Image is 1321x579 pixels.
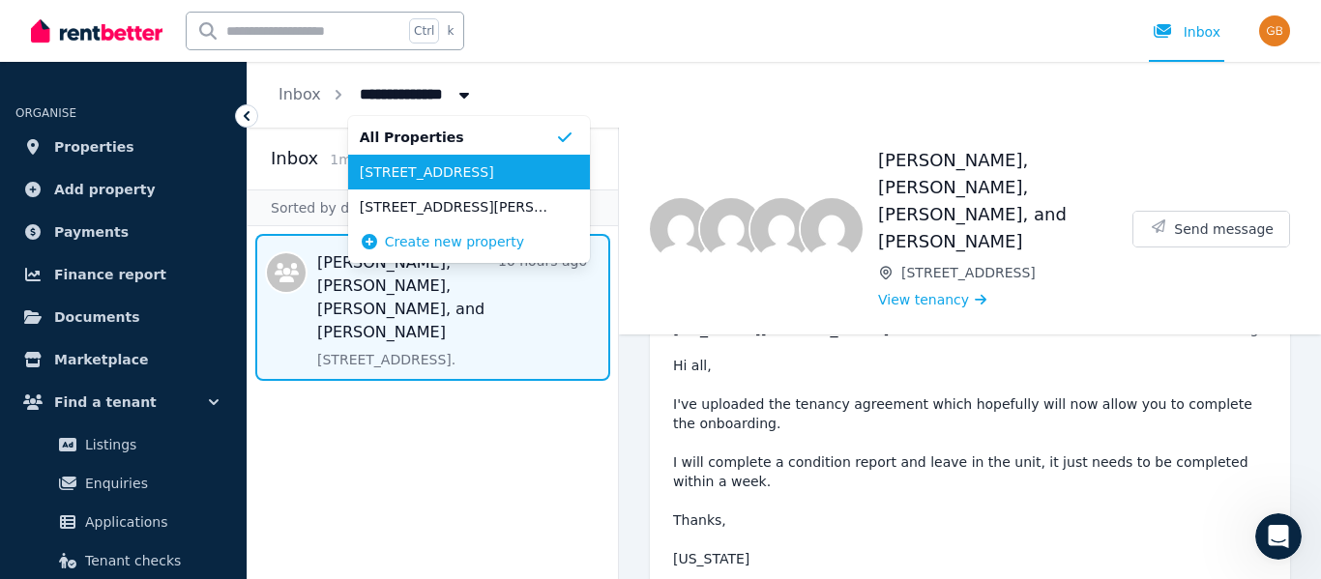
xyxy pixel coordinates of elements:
div: Sorted by date [248,189,618,226]
img: Léo Maudens [700,198,762,260]
a: Inbox [279,85,321,103]
a: Properties [15,128,231,166]
div: Good evening [US_STATE]. The NT tenancy agreement is not currently built into the platform, but i... [31,103,302,274]
span: Listings [85,433,216,456]
span: [STREET_ADDRESS][PERSON_NAME] [360,197,555,217]
div: Jeremy says… [15,92,371,398]
span: Create new property [385,232,524,251]
button: Send a message… [332,423,363,454]
img: Manon Cazes [750,198,812,260]
h1: The RentBetter Team [94,18,255,33]
span: [STREET_ADDRESS] [901,263,1132,282]
button: Upload attachment [92,431,107,447]
img: Georgia Beven [1259,15,1290,46]
h1: [PERSON_NAME], [PERSON_NAME], [PERSON_NAME], and [PERSON_NAME] [878,147,1132,255]
span: [STREET_ADDRESS] [360,162,555,182]
a: View tenancy [878,290,986,309]
span: Marketplace [54,348,148,371]
a: Add property [15,170,231,209]
div: [PERSON_NAME] + The RentBetter Team [31,303,302,340]
div: 1-NT-resid...eement.doc [50,351,213,371]
div: joined the conversation [83,51,330,69]
a: Listings [23,425,223,464]
button: go back [13,8,49,44]
div: Cheers, [31,284,302,304]
span: Finance report [54,263,166,286]
div: Good evening [US_STATE]. The NT tenancy agreement is not currently built into the platform, but i... [15,92,317,383]
span: Applications [85,510,216,534]
button: Find a tenant [15,383,231,421]
span: k [447,23,454,39]
a: Enquiries [23,464,223,503]
img: Tessa Ménard [801,198,863,260]
span: All Properties [360,128,555,147]
span: Find a tenant [54,391,157,414]
a: Payments [15,213,231,251]
div: Jeremy says… [15,47,371,92]
span: Documents [54,305,140,329]
a: 1-NT-resid...eement.doc [31,350,302,371]
button: Emoji picker [30,431,45,447]
h2: Inbox [271,145,318,172]
pre: Hi all, I've uploaded the tenancy agreement which hopefully will now allow you to complete the on... [673,356,1267,568]
a: Marketplace [15,340,231,379]
img: Lucas Doisneau [650,198,712,260]
span: Send message [1174,219,1274,239]
iframe: Intercom live chat [1255,513,1302,560]
span: Payments [54,220,129,244]
div: Close [339,8,374,43]
img: Profile image for The RentBetter Team [55,11,86,42]
span: Ctrl [409,18,439,43]
img: RentBetter [31,16,162,45]
span: Add property [54,178,156,201]
span: Enquiries [85,472,216,495]
a: [PERSON_NAME], [PERSON_NAME], [PERSON_NAME], and [PERSON_NAME]16 hours ago[STREET_ADDRESS]. [317,251,587,369]
a: Finance report [15,255,231,294]
textarea: Message… [16,391,370,423]
b: [PERSON_NAME] [83,53,191,67]
a: Documents [15,298,231,336]
nav: Breadcrumb [248,62,505,128]
button: Start recording [123,431,138,447]
a: Applications [23,503,223,541]
button: Send message [1133,212,1289,246]
span: 1 message [330,152,399,167]
span: Properties [54,135,134,159]
span: ORGANISE [15,106,76,120]
img: Profile image for Jeremy [58,50,77,70]
div: Inbox [1153,22,1220,42]
button: Gif picker [61,431,76,447]
button: Home [303,8,339,44]
nav: Message list [248,226,618,389]
span: View tenancy [878,290,969,309]
span: Tenant checks [85,549,216,572]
